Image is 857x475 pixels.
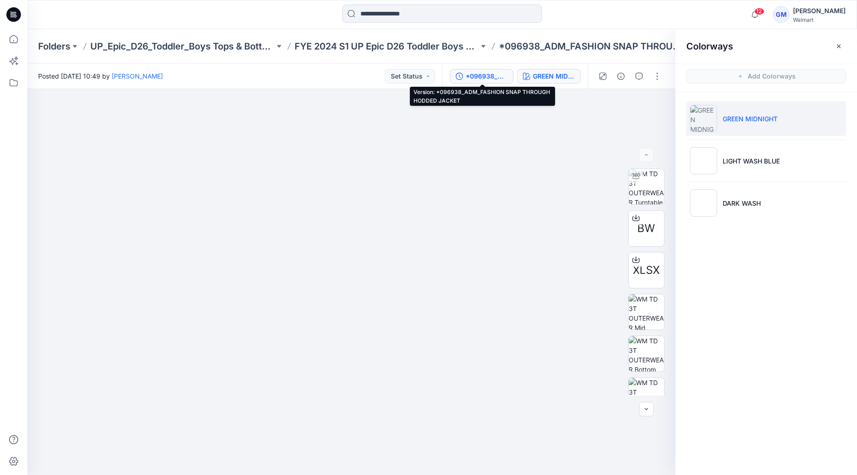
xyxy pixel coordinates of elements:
[723,156,780,166] p: LIGHT WASH BLUE
[690,105,717,132] img: GREEN MIDNIGHT
[629,378,664,413] img: WM TD 3T OUTERWEAR Chest Back
[793,5,846,16] div: [PERSON_NAME]
[450,69,513,84] button: *096938_ADM_FASHION SNAP THROUGH HODDED JACKET
[466,71,507,81] div: *096938_ADM_FASHION SNAP THROUGH HODDED JACKET
[38,40,70,53] a: Folders
[629,336,664,371] img: WM TD 3T OUTERWEAR Bottom Sleeve Side 1
[533,71,575,81] div: GREEN MIDNIGHT
[112,72,163,80] a: [PERSON_NAME]
[629,294,664,330] img: WM TD 3T OUTERWEAR Mid Colorway wo Avatar
[773,6,789,23] div: GM
[38,71,163,81] span: Posted [DATE] 10:49 by
[633,262,660,278] span: XLSX
[629,169,664,204] img: WM TD 3T OUTERWEAR Turntable with Avatar
[90,40,275,53] a: UP_Epic_D26_Toddler_Boys Tops & Bottoms
[499,40,683,53] p: *096938_ADM_FASHION SNAP THROUGH HODDED JACKET
[638,220,655,237] span: BW
[686,41,733,52] h2: Colorways
[614,69,628,84] button: Details
[517,69,581,84] button: GREEN MIDNIGHT
[754,8,764,15] span: 12
[723,198,761,208] p: DARK WASH
[690,189,717,217] img: DARK WASH
[690,147,717,174] img: LIGHT WASH BLUE
[723,114,778,124] p: GREEN MIDNIGHT
[793,16,846,23] div: Walmart
[295,40,479,53] a: FYE 2024 S1 UP Epic D26 Toddler Boys Tops & Bottoms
